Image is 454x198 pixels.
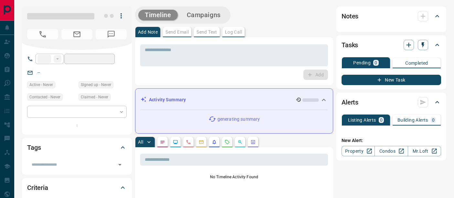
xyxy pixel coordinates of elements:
[81,94,108,100] span: Claimed - Never
[173,139,178,145] svg: Lead Browsing Activity
[375,146,408,156] a: Condos
[37,70,40,75] a: --
[115,160,124,169] button: Open
[138,30,158,34] p: Add Note
[405,61,428,65] p: Completed
[96,29,127,39] span: No Number
[225,139,230,145] svg: Requests
[212,139,217,145] svg: Listing Alerts
[432,118,435,122] p: 0
[27,29,58,39] span: No Number
[27,182,48,193] h2: Criteria
[29,94,60,100] span: Contacted - Never
[342,97,358,107] h2: Alerts
[348,118,376,122] p: Listing Alerts
[29,82,53,88] span: Active - Never
[342,146,375,156] a: Property
[380,118,383,122] p: 0
[138,140,143,144] p: All
[141,94,328,106] div: Activity Summary
[27,140,127,155] div: Tags
[27,142,41,153] h2: Tags
[342,137,441,144] p: New Alert:
[353,60,371,65] p: Pending
[250,139,256,145] svg: Agent Actions
[180,10,227,20] button: Campaigns
[138,10,178,20] button: Timeline
[140,174,328,180] p: No Timeline Activity Found
[61,29,92,39] span: No Email
[186,139,191,145] svg: Calls
[199,139,204,145] svg: Emails
[149,96,186,103] p: Activity Summary
[375,60,377,65] p: 0
[342,8,441,24] div: Notes
[81,82,111,88] span: Signed up - Never
[342,40,358,50] h2: Tasks
[342,11,358,21] h2: Notes
[342,75,441,85] button: New Task
[160,139,165,145] svg: Notes
[397,118,428,122] p: Building Alerts
[408,146,441,156] a: Mr.Loft
[217,116,260,123] p: generating summary
[342,94,441,110] div: Alerts
[342,37,441,53] div: Tasks
[27,180,127,195] div: Criteria
[238,139,243,145] svg: Opportunities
